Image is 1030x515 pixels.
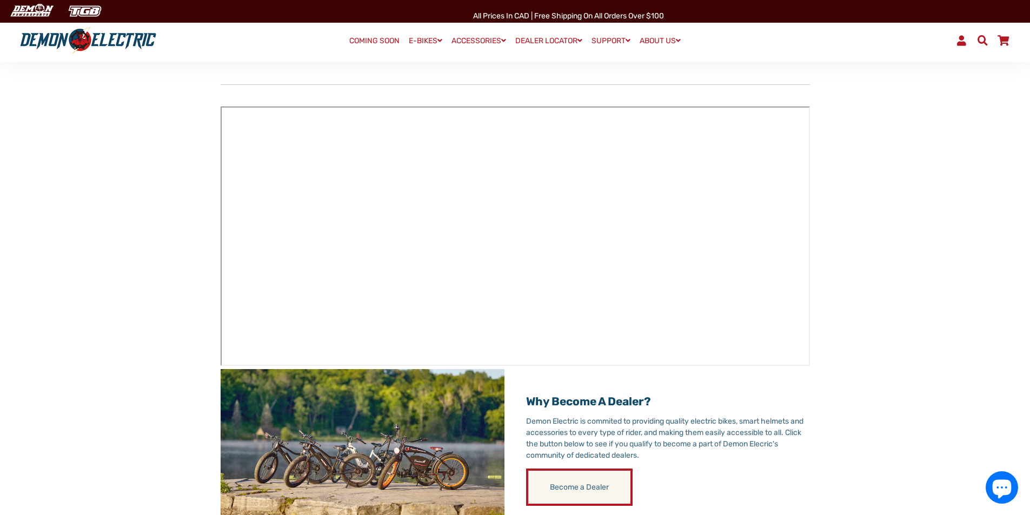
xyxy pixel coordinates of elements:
[473,11,664,21] span: All Prices in CAD | Free shipping on all orders over $100
[405,33,446,49] a: E-BIKES
[526,394,810,408] h2: Why become a dealer?
[982,471,1021,506] inbox-online-store-chat: Shopify online store chat
[5,2,57,20] img: Demon Electric
[16,26,160,55] img: Demon Electric logo
[345,34,403,49] a: COMING SOON
[526,416,810,461] p: Demon Electric is commited to providing quality electric bikes, smart helmets and accessories to ...
[63,2,107,20] img: TGB Canada
[511,33,586,49] a: DEALER LOCATOR
[448,33,510,49] a: ACCESSORIES
[636,33,685,49] a: ABOUT US
[588,33,634,49] a: SUPPORT
[526,469,633,506] a: Become a Dealer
